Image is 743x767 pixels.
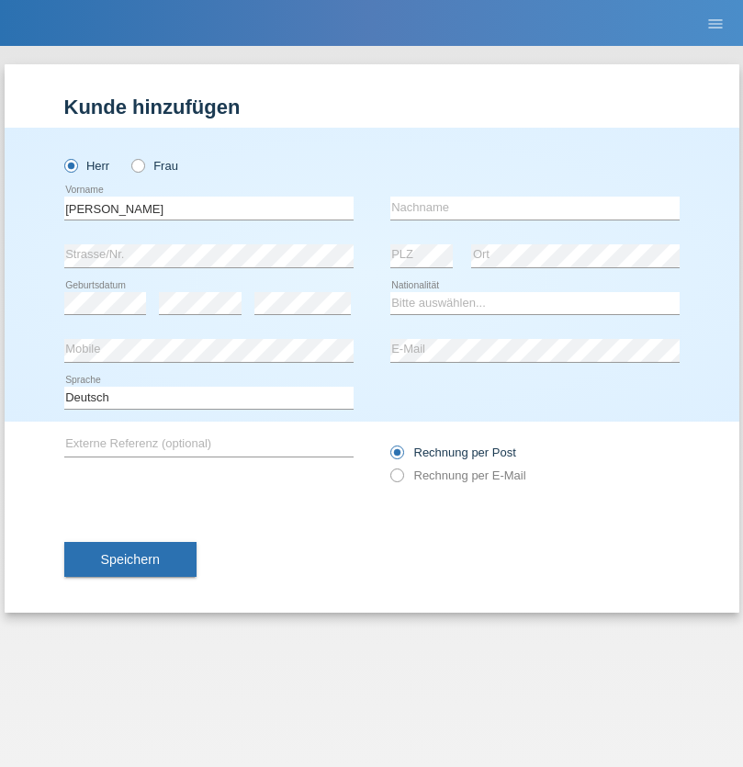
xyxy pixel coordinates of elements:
[101,552,160,567] span: Speichern
[64,159,76,171] input: Herr
[390,468,526,482] label: Rechnung per E-Mail
[64,542,197,577] button: Speichern
[390,468,402,491] input: Rechnung per E-Mail
[697,17,734,28] a: menu
[64,159,110,173] label: Herr
[131,159,178,173] label: Frau
[64,96,680,118] h1: Kunde hinzufügen
[706,15,725,33] i: menu
[390,446,402,468] input: Rechnung per Post
[131,159,143,171] input: Frau
[390,446,516,459] label: Rechnung per Post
